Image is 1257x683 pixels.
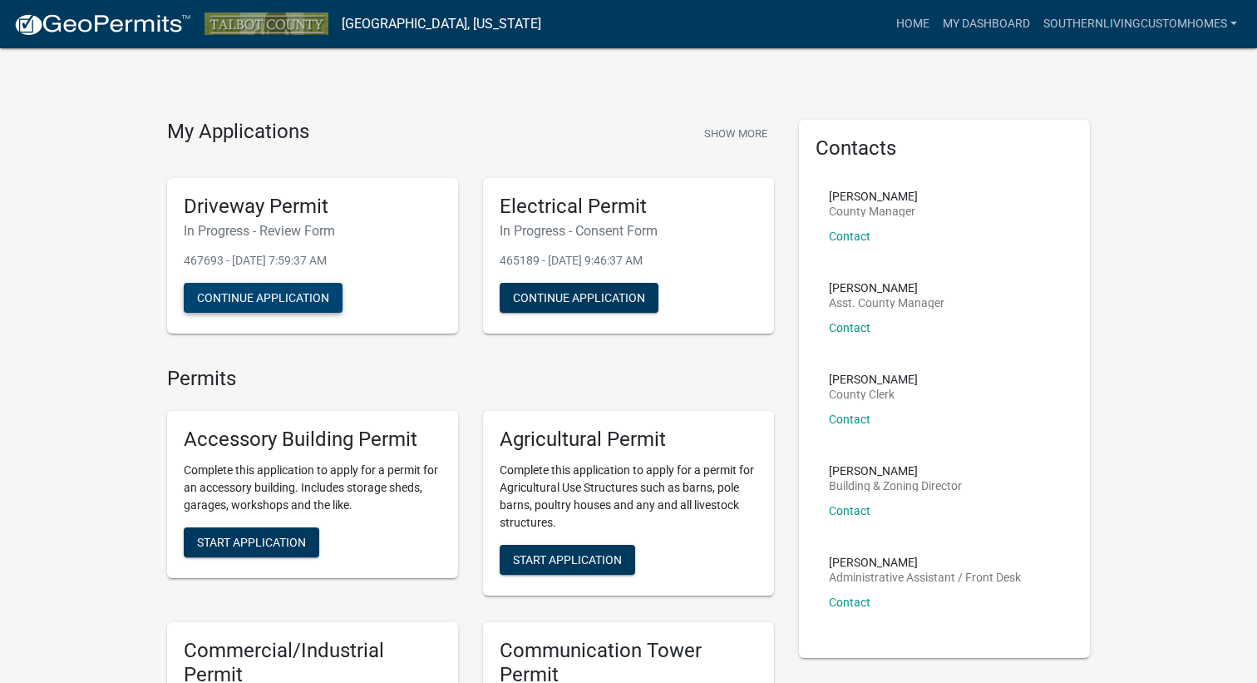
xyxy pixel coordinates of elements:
a: Contact [829,596,870,609]
a: Contact [829,413,870,426]
p: [PERSON_NAME] [829,374,918,385]
h5: Contacts [816,136,1073,161]
h5: Driveway Permit [184,195,441,219]
p: County Clerk [829,389,918,400]
p: County Manager [829,205,918,217]
span: Start Application [513,553,622,567]
button: Start Application [184,527,319,557]
img: Talbot County, Georgia [205,12,328,35]
a: SouthernLivingCustomHomes [1037,8,1244,40]
p: Complete this application to apply for a permit for Agricultural Use Structures such as barns, po... [500,462,757,532]
h5: Agricultural Permit [500,428,757,452]
a: [GEOGRAPHIC_DATA], [US_STATE] [342,10,541,38]
h6: In Progress - Review Form [184,223,441,239]
h5: Accessory Building Permit [184,428,441,452]
p: Building & Zoning Director [829,480,962,492]
p: Administrative Assistant / Front Desk [829,572,1021,583]
p: [PERSON_NAME] [829,191,918,202]
a: Contact [829,504,870,517]
a: Contact [829,230,870,243]
p: Complete this application to apply for a permit for an accessory building. Includes storage sheds... [184,462,441,514]
button: Start Application [500,545,635,575]
h4: Permits [167,367,774,391]
button: Continue Application [500,283,658,313]
button: Continue Application [184,283,343,313]
p: 465189 - [DATE] 9:46:37 AM [500,252,757,270]
h5: Electrical Permit [500,195,757,219]
a: Home [890,8,936,40]
p: [PERSON_NAME] [829,282,944,294]
p: [PERSON_NAME] [829,557,1021,568]
p: 467693 - [DATE] 7:59:37 AM [184,252,441,270]
p: [PERSON_NAME] [829,465,962,477]
a: My Dashboard [936,8,1037,40]
span: Start Application [197,536,306,549]
h4: My Applications [167,120,309,145]
p: Asst. County Manager [829,297,944,309]
a: Contact [829,321,870,334]
button: Show More [698,120,774,147]
h6: In Progress - Consent Form [500,223,757,239]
